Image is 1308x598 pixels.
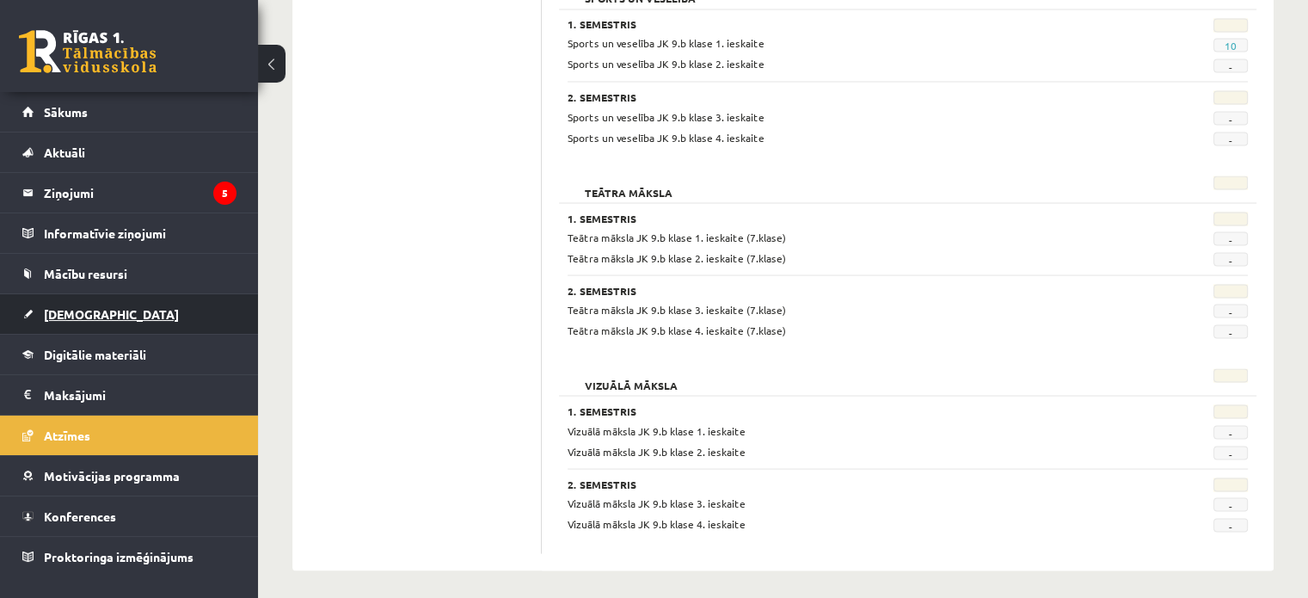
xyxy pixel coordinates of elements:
span: - [1213,518,1248,532]
span: Atzīmes [44,428,90,443]
span: - [1213,324,1248,338]
h3: 2. Semestris [568,284,1130,296]
span: - [1213,59,1248,72]
i: 5 [213,182,236,205]
span: Mācību resursi [44,266,127,281]
span: Teātra māksla JK 9.b klase 1. ieskaite (7.klase) [568,230,786,244]
a: Digitālie materiāli [22,335,236,374]
span: Sākums [44,104,88,120]
span: [DEMOGRAPHIC_DATA] [44,306,179,322]
a: Motivācijas programma [22,456,236,496]
span: Vizuālā māksla JK 9.b klase 1. ieskaite [568,423,746,437]
span: - [1213,252,1248,266]
span: Vizuālā māksla JK 9.b klase 4. ieskaite [568,516,746,530]
span: Konferences [44,509,116,524]
span: Sports un veselība JK 9.b klase 3. ieskaite [568,109,765,123]
span: Sports un veselība JK 9.b klase 2. ieskaite [568,57,765,71]
legend: Informatīvie ziņojumi [44,213,236,253]
a: Proktoringa izmēģinājums [22,537,236,576]
a: Informatīvie ziņojumi [22,213,236,253]
span: - [1213,132,1248,145]
span: Sports un veselība JK 9.b klase 1. ieskaite [568,36,765,50]
legend: Ziņojumi [44,173,236,213]
h3: 2. Semestris [568,478,1130,490]
span: - [1213,111,1248,125]
span: Vizuālā māksla JK 9.b klase 2. ieskaite [568,444,746,458]
span: - [1213,446,1248,459]
span: Teātra māksla JK 9.b klase 4. ieskaite (7.klase) [568,323,786,336]
h2: Teātra māksla [568,176,690,193]
a: Maksājumi [22,375,236,415]
a: Aktuāli [22,133,236,172]
a: Rīgas 1. Tālmācības vidusskola [19,30,157,73]
span: Digitālie materiāli [44,347,146,362]
a: Ziņojumi5 [22,173,236,213]
h3: 2. Semestris [568,90,1130,102]
span: Aktuāli [44,145,85,160]
h3: 1. Semestris [568,212,1130,224]
a: Atzīmes [22,416,236,455]
span: - [1213,425,1248,439]
span: Motivācijas programma [44,468,180,484]
span: Proktoringa izmēģinājums [44,549,193,564]
h3: 1. Semestris [568,18,1130,30]
span: - [1213,497,1248,511]
span: Vizuālā māksla JK 9.b klase 3. ieskaite [568,496,746,509]
span: Teātra māksla JK 9.b klase 2. ieskaite (7.klase) [568,250,786,264]
h2: Vizuālā māksla [568,368,695,385]
a: Konferences [22,496,236,536]
span: Sports un veselība JK 9.b klase 4. ieskaite [568,130,765,144]
a: Mācību resursi [22,254,236,293]
a: [DEMOGRAPHIC_DATA] [22,294,236,334]
span: - [1213,231,1248,245]
h3: 1. Semestris [568,404,1130,416]
span: - [1213,304,1248,317]
legend: Maksājumi [44,375,236,415]
a: Sākums [22,92,236,132]
a: 10 [1225,39,1237,52]
span: Teātra māksla JK 9.b klase 3. ieskaite (7.klase) [568,302,786,316]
